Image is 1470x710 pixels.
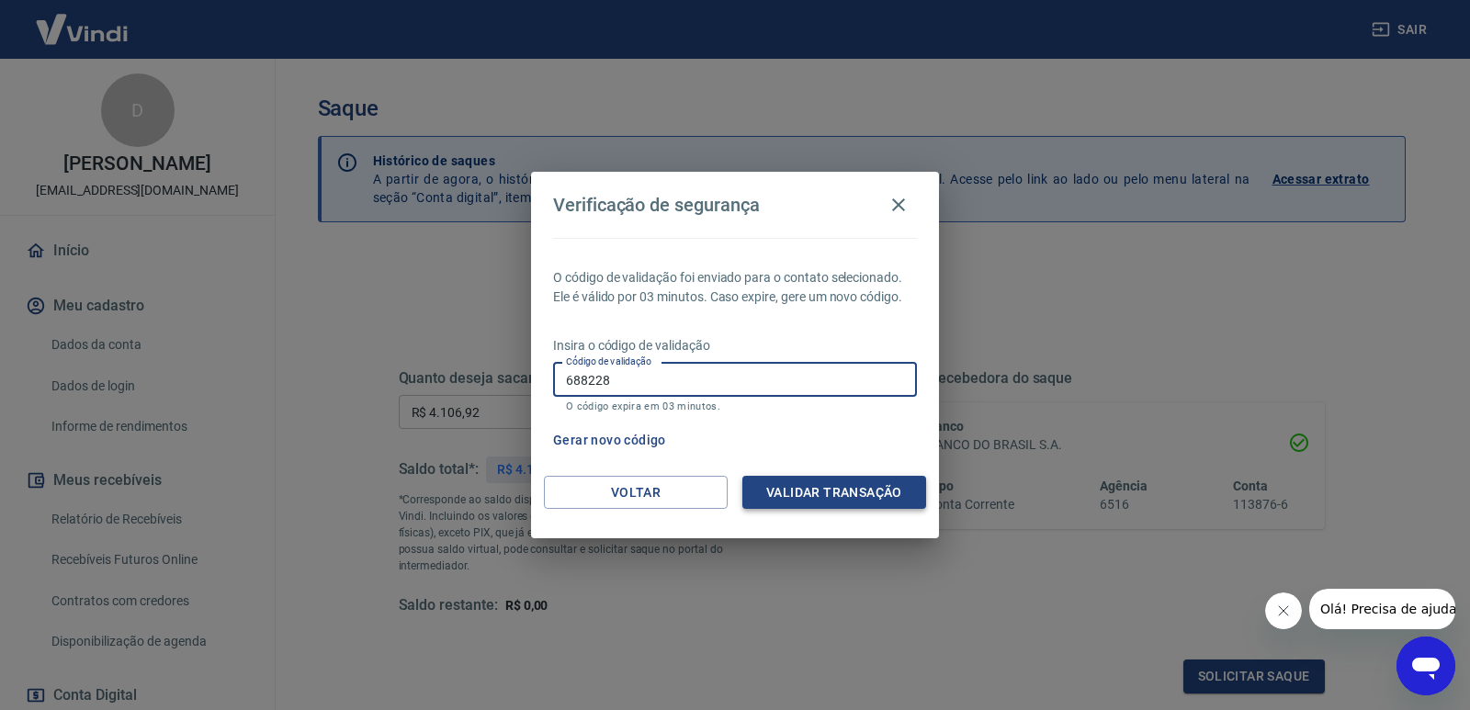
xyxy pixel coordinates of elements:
iframe: Botão para abrir a janela de mensagens [1396,637,1455,695]
iframe: Mensagem da empresa [1309,589,1455,629]
p: Insira o código de validação [553,336,917,355]
button: Validar transação [742,476,926,510]
button: Voltar [544,476,728,510]
button: Gerar novo código [546,423,673,457]
h4: Verificação de segurança [553,194,760,216]
p: O código de validação foi enviado para o contato selecionado. Ele é válido por 03 minutos. Caso e... [553,268,917,307]
label: Código de validação [566,355,651,368]
span: Olá! Precisa de ajuda? [11,13,154,28]
iframe: Fechar mensagem [1265,592,1302,629]
p: O código expira em 03 minutos. [566,400,904,412]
